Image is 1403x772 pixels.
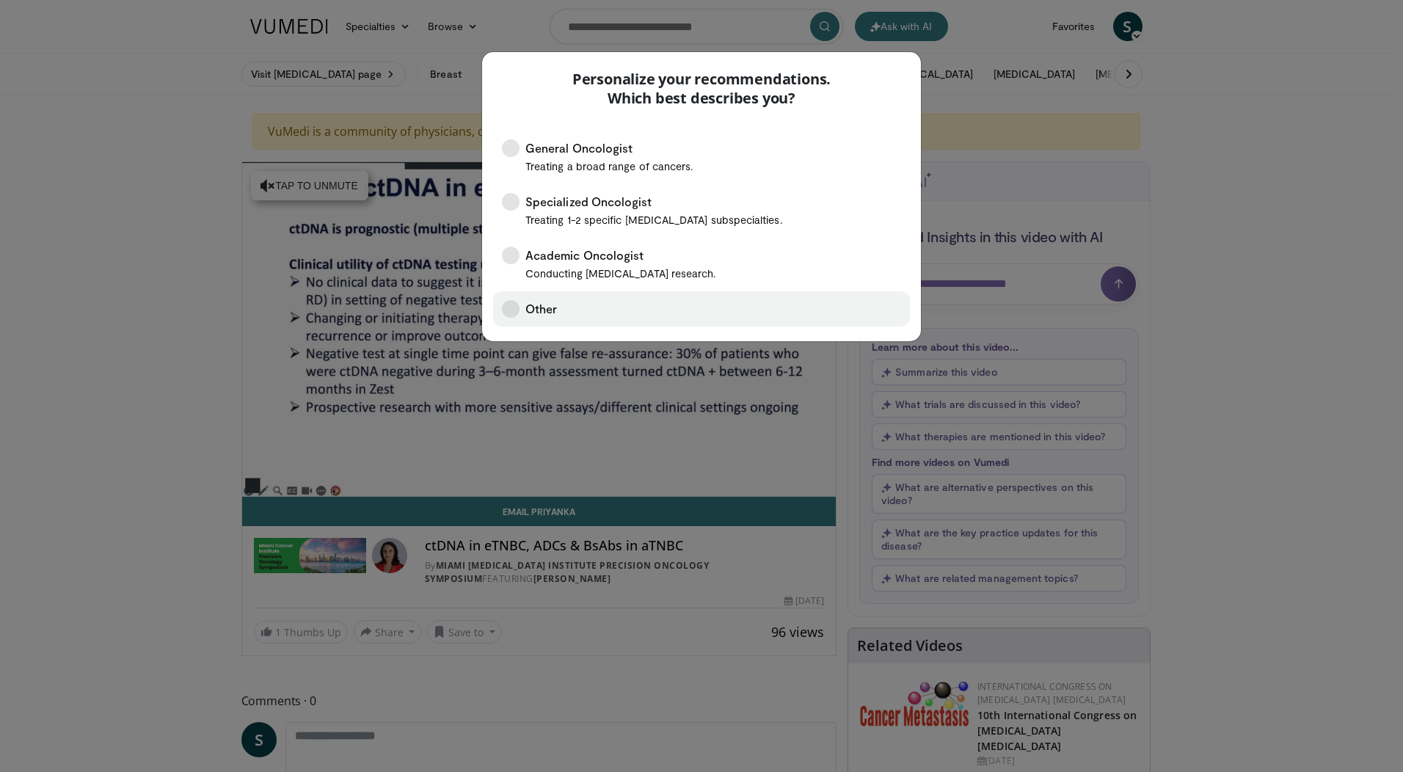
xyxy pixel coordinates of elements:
[525,247,715,283] span: Academic Oncologist
[525,267,715,280] small: Conducting [MEDICAL_DATA] research.
[525,160,693,172] small: Treating a broad range of cancers.
[525,300,557,318] span: Other
[525,214,782,226] small: Treating 1-2 specific [MEDICAL_DATA] subspecialties.
[525,193,782,229] span: Specialized Oncologist
[525,139,693,175] span: General Oncologist
[572,70,831,108] p: Personalize your recommendations. Which best describes you?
